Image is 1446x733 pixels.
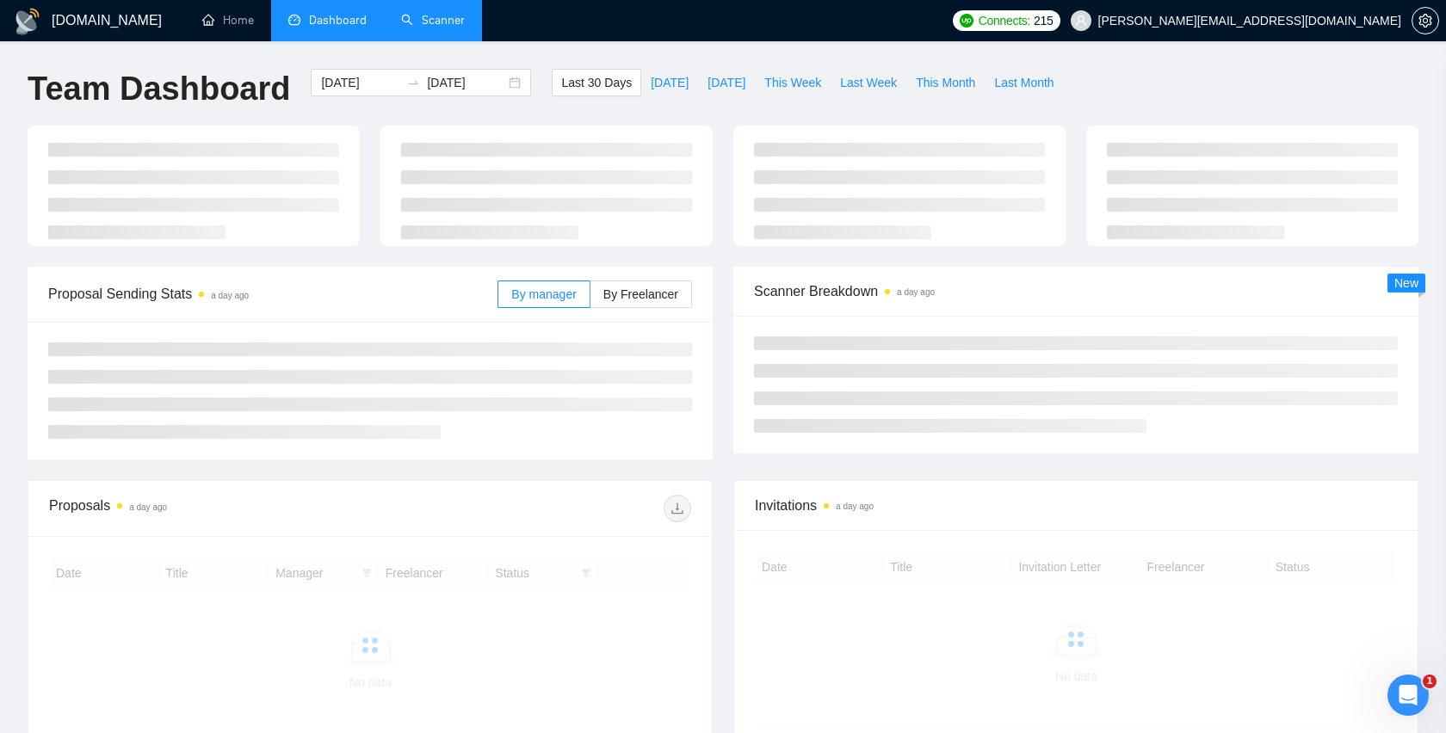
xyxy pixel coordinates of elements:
[14,8,41,35] img: logo
[321,73,399,92] input: Start date
[401,13,465,28] a: searchScanner
[836,502,874,511] time: a day ago
[754,280,1398,302] span: Scanner Breakdown
[1412,14,1439,28] a: setting
[764,73,821,92] span: This Week
[49,495,370,522] div: Proposals
[1412,14,1438,28] span: setting
[561,73,632,92] span: Last 30 Days
[985,69,1063,96] button: Last Month
[651,73,689,92] span: [DATE]
[1034,11,1053,30] span: 215
[906,69,985,96] button: This Month
[897,287,935,297] time: a day ago
[603,287,678,301] span: By Freelancer
[28,69,290,109] h1: Team Dashboard
[1412,7,1439,34] button: setting
[831,69,906,96] button: Last Week
[755,69,831,96] button: This Week
[406,76,420,89] span: to
[979,11,1030,30] span: Connects:
[309,13,367,28] span: Dashboard
[1423,674,1437,688] span: 1
[755,495,1397,516] span: Invitations
[641,69,698,96] button: [DATE]
[288,14,300,26] span: dashboard
[552,69,641,96] button: Last 30 Days
[406,76,420,89] span: swap-right
[48,283,497,305] span: Proposal Sending Stats
[202,13,254,28] a: homeHome
[698,69,755,96] button: [DATE]
[994,73,1054,92] span: Last Month
[708,73,745,92] span: [DATE]
[960,14,973,28] img: upwork-logo.png
[1075,15,1087,27] span: user
[916,73,975,92] span: This Month
[1387,674,1429,716] iframe: Intercom live chat
[427,73,505,92] input: End date
[1394,276,1418,290] span: New
[211,291,249,300] time: a day ago
[840,73,897,92] span: Last Week
[511,287,576,301] span: By manager
[129,502,167,512] time: a day ago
